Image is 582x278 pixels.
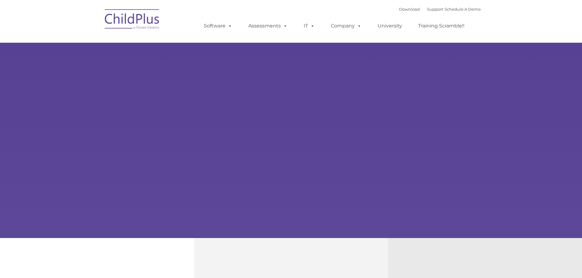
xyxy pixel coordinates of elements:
[102,5,163,35] img: ChildPlus by Procare Solutions
[198,20,238,32] a: Software
[242,20,294,32] a: Assessments
[399,7,481,12] font: |
[427,7,443,12] a: Support
[412,20,470,32] a: Training Scramble!!
[399,7,420,12] a: Download
[445,7,481,12] a: Schedule A Demo
[298,20,321,32] a: IT
[372,20,408,32] a: University
[325,20,368,32] a: Company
